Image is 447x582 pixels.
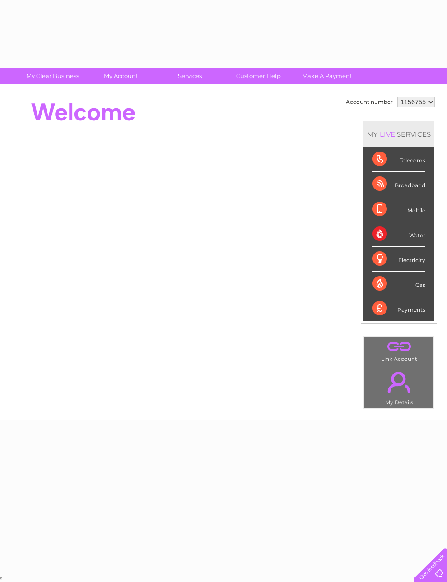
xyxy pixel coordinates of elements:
td: Account number [344,94,395,110]
a: My Clear Business [15,68,90,84]
div: Mobile [372,197,425,222]
a: Make A Payment [290,68,364,84]
a: Customer Help [221,68,296,84]
div: MY SERVICES [363,121,434,147]
div: Gas [372,272,425,296]
td: My Details [364,364,434,408]
a: Services [153,68,227,84]
a: . [367,366,431,398]
div: Water [372,222,425,247]
div: Telecoms [372,147,425,172]
div: Payments [372,296,425,321]
div: Broadband [372,172,425,197]
a: . [367,339,431,355]
a: My Account [84,68,158,84]
div: LIVE [378,130,397,139]
td: Link Account [364,336,434,365]
div: Electricity [372,247,425,272]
